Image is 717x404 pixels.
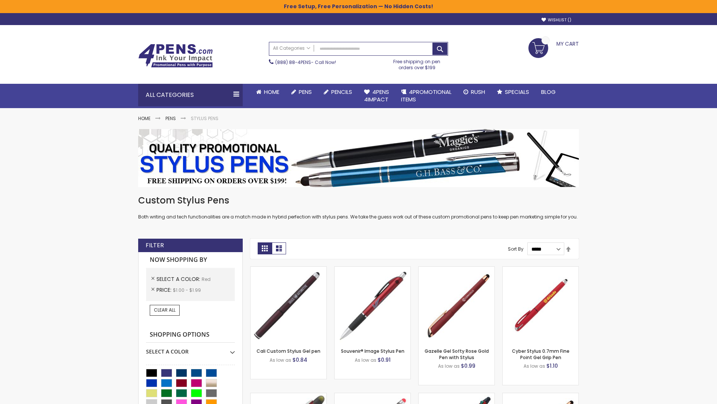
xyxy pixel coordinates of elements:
a: Gazelle Gel Softy Rose Gold Pen with Stylus - ColorJet-Red [503,393,578,399]
div: Free shipping on pen orders over $199 [386,56,448,71]
strong: Grid [258,242,272,254]
a: Cali Custom Stylus Gel pen-Red [251,266,326,273]
span: Home [264,88,279,96]
span: - Call Now! [275,59,336,65]
a: (888) 88-4PENS [275,59,311,65]
a: Gazelle Gel Softy Rose Gold Pen with Stylus [425,348,489,360]
span: 4Pens 4impact [364,88,389,103]
a: Blog [535,84,562,100]
a: Clear All [150,305,180,315]
span: $0.99 [461,362,475,370]
div: Both writing and tech functionalities are a match made in hybrid perfection with stylus pens. We ... [138,195,579,220]
a: 4Pens4impact [358,84,395,108]
img: Stylus Pens [138,129,579,187]
a: Islander Softy Gel with Stylus - ColorJet Imprint-Red [335,393,410,399]
span: Clear All [154,307,176,313]
a: Home [138,115,150,122]
strong: Stylus Pens [191,115,218,122]
span: $1.00 - $1.99 [173,287,201,293]
span: 4PROMOTIONAL ITEMS [401,88,451,103]
a: Cyber Stylus 0.7mm Fine Point Gel Grip Pen-Red [503,266,578,273]
a: Wishlist [541,17,571,23]
span: Specials [505,88,529,96]
a: Cali Custom Stylus Gel pen [257,348,320,354]
span: As low as [438,363,460,369]
span: As low as [270,357,291,363]
a: All Categories [269,42,314,55]
a: Cyber Stylus 0.7mm Fine Point Gel Grip Pen [512,348,569,360]
a: Specials [491,84,535,100]
strong: Now Shopping by [146,252,235,268]
img: Cyber Stylus 0.7mm Fine Point Gel Grip Pen-Red [503,267,578,343]
strong: Filter [146,241,164,250]
span: $1.10 [546,362,558,370]
h1: Custom Stylus Pens [138,195,579,206]
span: $0.91 [378,356,391,364]
img: 4Pens Custom Pens and Promotional Products [138,44,213,68]
img: Cali Custom Stylus Gel pen-Red [251,267,326,343]
span: Pencils [331,88,352,96]
a: Souvenir® Image Stylus Pen-Red [335,266,410,273]
a: Souvenir® Image Stylus Pen [341,348,404,354]
label: Sort By [508,246,524,252]
a: Pens [165,115,176,122]
a: Home [250,84,285,100]
div: Select A Color [146,343,235,355]
span: Select A Color [156,275,202,283]
a: 4PROMOTIONALITEMS [395,84,457,108]
span: Rush [471,88,485,96]
span: Price [156,286,173,294]
div: All Categories [138,84,243,106]
span: Blog [541,88,556,96]
span: $0.84 [292,356,307,364]
span: Red [202,276,211,282]
img: Gazelle Gel Softy Rose Gold Pen with Stylus-Red [419,267,494,343]
img: Souvenir® Image Stylus Pen-Red [335,267,410,343]
span: As low as [524,363,545,369]
strong: Shopping Options [146,327,235,343]
span: Pens [299,88,312,96]
a: Pencils [318,84,358,100]
a: Souvenir® Jalan Highlighter Stylus Pen Combo-Red [251,393,326,399]
a: Pens [285,84,318,100]
span: As low as [355,357,376,363]
a: Orbitor 4 Color Assorted Ink Metallic Stylus Pens-Red [419,393,494,399]
a: Gazelle Gel Softy Rose Gold Pen with Stylus-Red [419,266,494,273]
a: Rush [457,84,491,100]
span: All Categories [273,45,310,51]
